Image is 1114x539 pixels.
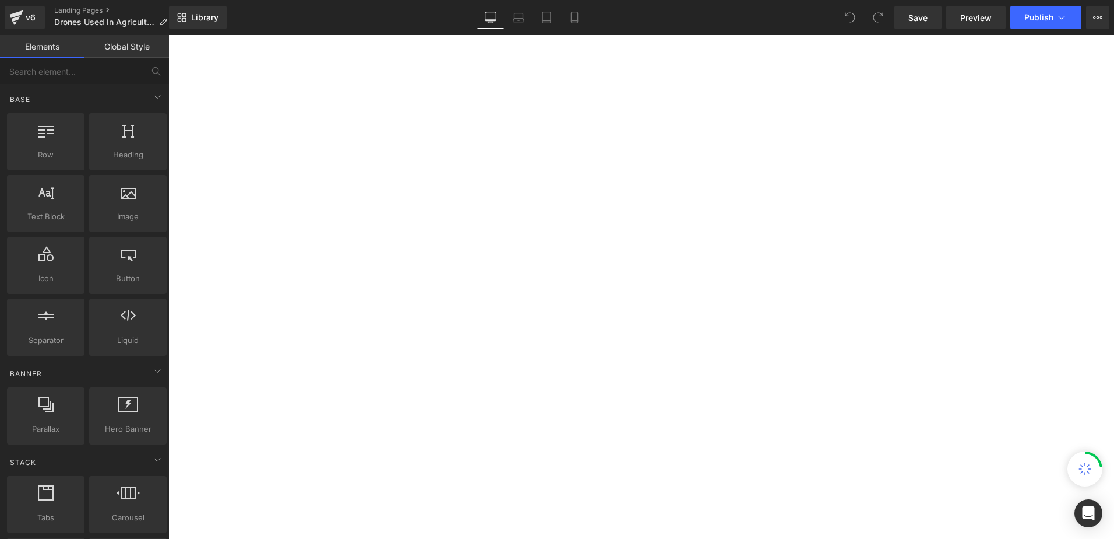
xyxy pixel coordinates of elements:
span: Icon [10,272,81,285]
span: Liquid [93,334,163,346]
span: Base [9,94,31,105]
a: Mobile [560,6,588,29]
div: Open Intercom Messenger [1074,499,1102,527]
span: Heading [93,149,163,161]
span: Save [908,12,928,24]
span: Publish [1024,13,1053,22]
span: Banner [9,368,43,379]
span: Button [93,272,163,285]
div: v6 [23,10,38,25]
span: Library [191,12,218,23]
span: Carousel [93,512,163,524]
a: Global Style [84,35,169,58]
span: Text Block [10,211,81,223]
button: Publish [1010,6,1081,29]
span: Image [93,211,163,223]
span: Preview [960,12,992,24]
button: Undo [838,6,862,29]
button: More [1086,6,1109,29]
span: Parallax [10,423,81,435]
a: Tablet [533,6,560,29]
a: New Library [169,6,227,29]
span: Separator [10,334,81,346]
button: Redo [866,6,890,29]
span: Hero Banner [93,423,163,435]
span: Stack [9,457,37,468]
a: v6 [5,6,45,29]
span: Drones Used In Agriculture [54,17,154,27]
a: Preview [946,6,1006,29]
a: Laptop [505,6,533,29]
a: Desktop [477,6,505,29]
span: Row [10,149,81,161]
span: Tabs [10,512,81,524]
a: Landing Pages [54,6,177,15]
